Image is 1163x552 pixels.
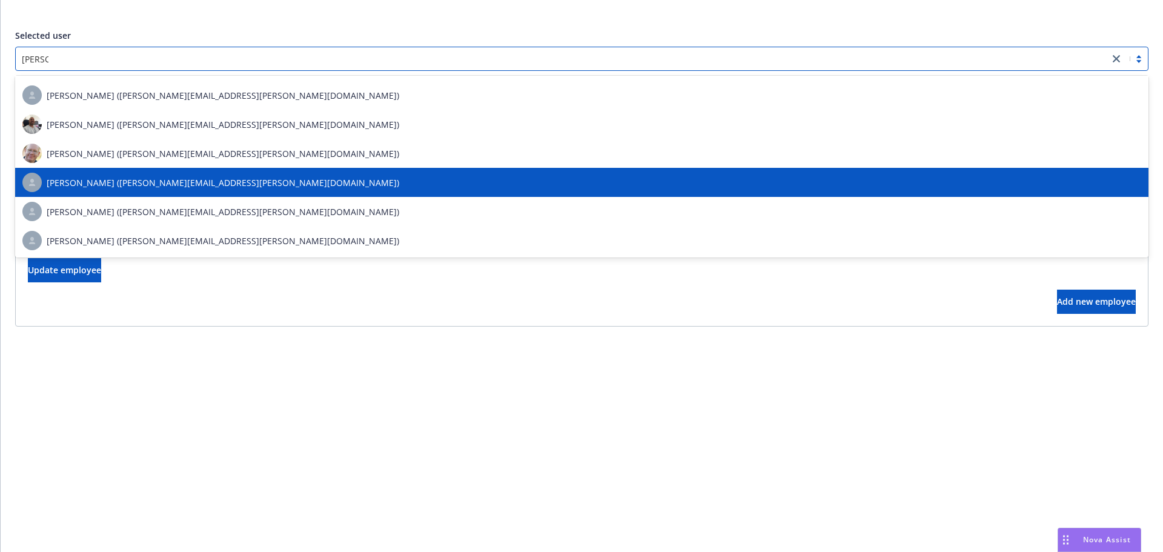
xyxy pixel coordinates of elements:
[1083,534,1131,545] span: Nova Assist
[1109,52,1124,66] a: close
[22,115,42,134] img: photo
[1057,290,1136,314] button: Add new employee
[47,205,399,218] span: [PERSON_NAME] ([PERSON_NAME][EMAIL_ADDRESS][PERSON_NAME][DOMAIN_NAME])
[28,264,101,276] span: Update employee
[22,144,42,163] img: photo
[47,118,399,131] span: [PERSON_NAME] ([PERSON_NAME][EMAIL_ADDRESS][PERSON_NAME][DOMAIN_NAME])
[47,176,399,189] span: [PERSON_NAME] ([PERSON_NAME][EMAIL_ADDRESS][PERSON_NAME][DOMAIN_NAME])
[15,30,71,41] span: Selected user
[1058,528,1073,551] div: Drag to move
[1058,528,1141,552] button: Nova Assist
[47,234,399,247] span: [PERSON_NAME] ([PERSON_NAME][EMAIL_ADDRESS][PERSON_NAME][DOMAIN_NAME])
[47,89,399,102] span: [PERSON_NAME] ([PERSON_NAME][EMAIL_ADDRESS][PERSON_NAME][DOMAIN_NAME])
[1057,296,1136,307] span: Add new employee
[47,147,399,160] span: [PERSON_NAME] ([PERSON_NAME][EMAIL_ADDRESS][PERSON_NAME][DOMAIN_NAME])
[28,258,101,282] button: Update employee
